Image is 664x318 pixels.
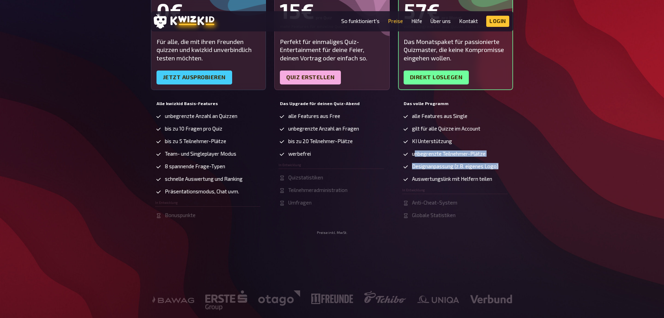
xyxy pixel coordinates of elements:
[412,212,456,218] span: Globale Statistiken
[165,163,225,169] span: 8 spannende Frage-Typen
[402,188,425,192] span: In Entwicklung
[288,151,311,157] span: werbefrei
[412,138,452,144] span: KI Unterstützung
[288,113,340,119] span: alle Features aus Free
[280,38,384,62] div: Perfekt für einmaliges Quiz-Entertainment für deine Feier, deinen Vortrag oder einfach so.
[157,71,232,84] a: Jetzt ausprobieren
[341,18,380,24] a: So funktioniert's
[288,175,323,180] span: Quizstatistiken
[280,71,341,84] a: Quiz erstellen
[430,18,451,24] a: Über uns
[288,138,353,144] span: bis zu 20 Teilnehmer-Plätze
[404,38,508,62] div: Das Monatspaket für passionierte Quizmaster, die keine Kompromisse eingehen wollen.
[404,71,469,84] a: Direkt loslegen
[412,126,480,132] span: gilt für alle Quizze im Account
[412,151,486,157] span: unbegrenzte Teilnehmer-Plätze
[486,16,509,27] a: Login
[165,151,236,157] span: Team- und Singleplayer Modus
[317,230,348,235] small: Preise inkl. MwSt.
[411,18,422,24] a: Hilfe
[165,113,237,119] span: unbegrenzte Anzahl an Quizzen
[155,201,178,205] span: In Entwicklung
[157,38,261,62] div: Für alle, die mit ihren Freunden quizzen und kwizkid unverbindlich testen möchten.
[459,18,478,24] a: Kontakt
[288,200,312,206] span: Umfragen
[278,163,301,167] span: In Entwicklung
[157,101,261,106] h5: Alle kwizkid Basis-Features
[412,200,457,206] span: Anti-Cheat-System
[404,101,508,106] h5: Das volle Programm
[412,176,492,182] span: Auswertungslink mit Helfern teilen
[165,176,243,182] span: schnelle Auswertung und Ranking
[388,18,403,24] a: Preise
[288,126,359,132] span: unbegrenzte Anzahl an Fragen
[165,188,239,194] span: Präsentationsmodus, Chat uvm.
[165,212,196,218] span: Bonuspunkte
[288,187,348,193] span: Teilnehmeradministration
[165,138,226,144] span: bis zu 5 Teilnehmer-Plätze
[412,163,498,169] span: Designanpassung (z.B. eigenes Logo)
[280,101,384,106] h5: Das Upgrade für deinen Quiz-Abend
[412,113,467,119] span: alle Features aus Single
[165,126,222,132] span: bis zu 10 Fragen pro Quiz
